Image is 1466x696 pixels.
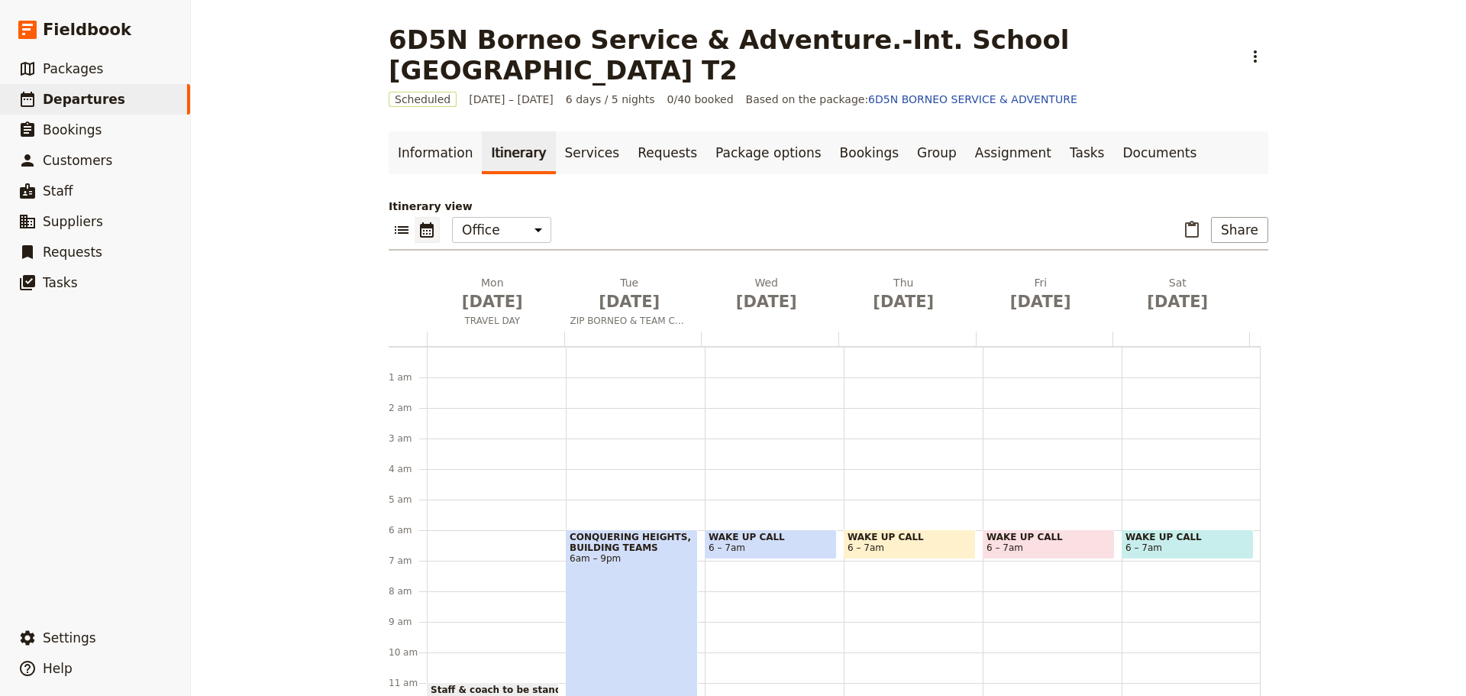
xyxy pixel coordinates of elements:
div: 4 am [389,463,427,475]
span: CONQUERING HEIGHTS, BUILDING TEAMS [570,532,694,553]
button: Mon [DATE]TRAVEL DAY [427,275,564,332]
span: 6am – 9pm [570,553,694,564]
h2: Wed [707,275,826,313]
span: WAKE UP CALL [1125,532,1250,542]
span: Staff & coach to be standby at Airport [431,685,555,695]
button: Thu [DATE] [838,275,976,319]
div: 8 am [389,585,427,597]
button: List view [389,217,415,243]
span: Suppliers [43,214,103,229]
a: Requests [628,131,706,174]
a: Services [556,131,629,174]
a: Documents [1113,131,1206,174]
h1: 6D5N Borneo Service & Adventure.-Int. School [GEOGRAPHIC_DATA] T2 [389,24,1233,86]
button: Fri [DATE] [975,275,1112,319]
span: Customers [43,153,112,168]
span: 6 – 7am [848,542,884,553]
div: WAKE UP CALL6 – 7am [844,529,976,559]
a: Tasks [1061,131,1114,174]
a: Group [908,131,966,174]
div: 6 am [389,524,427,536]
span: 6 – 7am [986,542,1023,553]
button: Share [1211,217,1268,243]
div: 2 am [389,402,427,414]
div: 3 am [389,432,427,445]
a: Bookings [831,131,908,174]
span: [DATE] [707,290,826,313]
h2: Mon [433,275,552,313]
span: Requests [43,244,102,260]
h2: Fri [981,275,1100,313]
span: WAKE UP CALL [709,532,833,542]
span: ZIP BORNEO & TEAM CHALLENGE [564,315,696,327]
span: Scheduled [389,92,457,107]
button: Tue [DATE]ZIP BORNEO & TEAM CHALLENGE [564,275,702,332]
span: WAKE UP CALL [986,532,1111,542]
button: Actions [1242,44,1268,70]
span: Departures [43,92,125,107]
div: 7 am [389,555,427,567]
a: Assignment [966,131,1061,174]
span: Help [43,661,73,676]
span: [DATE] [981,290,1100,313]
h2: Thu [844,275,964,313]
div: WAKE UP CALL6 – 7am [1122,529,1254,559]
span: 0/40 booked [667,92,734,107]
span: [DATE] [1119,290,1238,313]
span: 6 days / 5 nights [566,92,655,107]
button: Wed [DATE] [701,275,838,319]
span: 6 – 7am [709,542,745,553]
span: [DATE] – [DATE] [469,92,554,107]
span: Tasks [43,275,78,290]
span: Based on the package: [746,92,1077,107]
div: WAKE UP CALL6 – 7am [705,529,837,559]
span: Packages [43,61,103,76]
div: 5 am [389,494,427,506]
a: Package options [706,131,830,174]
span: [DATE] [570,290,689,313]
span: [DATE] [844,290,964,313]
h2: Tue [570,275,689,313]
button: Sat [DATE] [1112,275,1250,319]
a: 6D5N BORNEO SERVICE & ADVENTURE [868,93,1077,105]
div: 10 am [389,646,427,659]
div: 1 am [389,371,427,384]
p: Itinerary view [389,199,1268,214]
span: Settings [43,630,96,646]
span: Bookings [43,122,102,138]
span: WAKE UP CALL [848,532,972,542]
button: Calendar view [415,217,440,243]
h2: Sat [1119,275,1238,313]
span: [DATE] [433,290,552,313]
span: Staff [43,183,73,199]
div: WAKE UP CALL6 – 7am [983,529,1115,559]
button: Paste itinerary item [1179,217,1205,243]
a: Information [389,131,482,174]
div: 9 am [389,616,427,628]
a: Itinerary [482,131,555,174]
span: 6 – 7am [1125,542,1162,553]
span: Fieldbook [43,18,131,41]
span: TRAVEL DAY [427,315,558,327]
div: 11 am [389,677,427,689]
